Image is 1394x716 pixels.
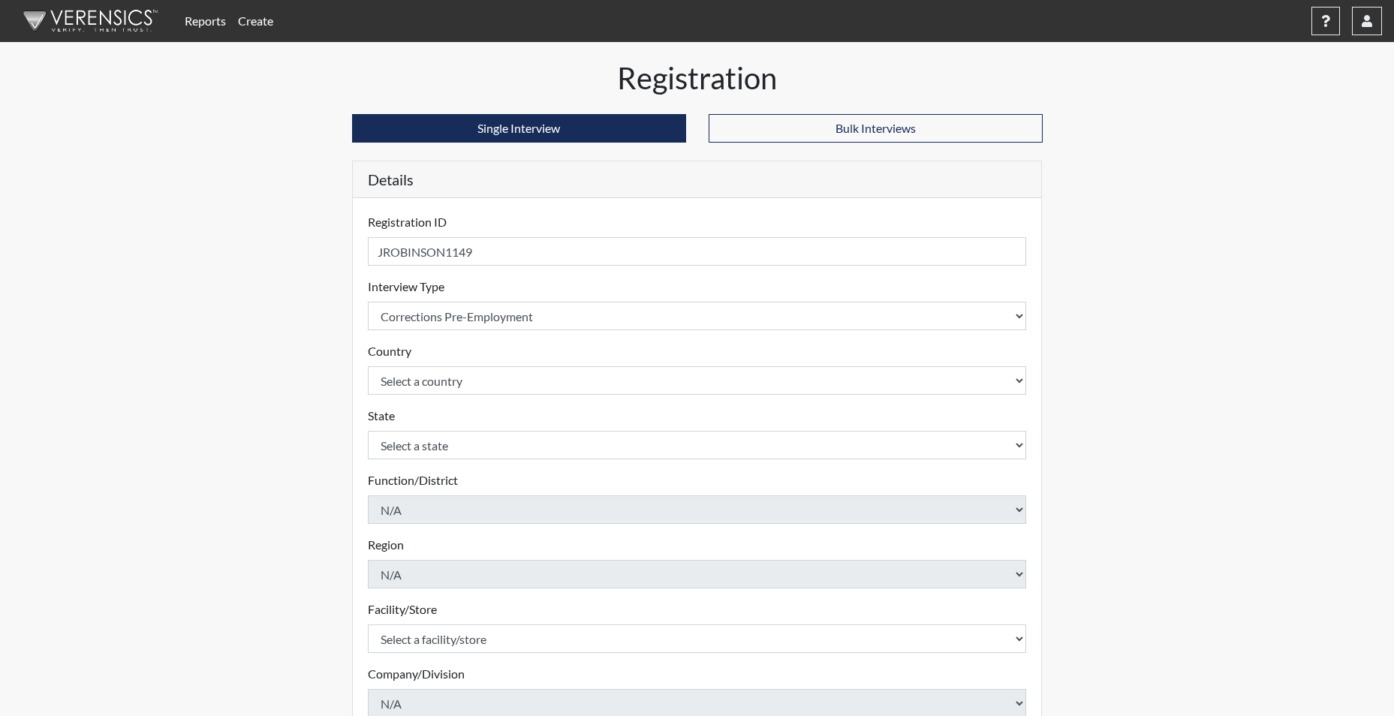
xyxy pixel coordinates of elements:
label: Registration ID [368,213,447,231]
button: Single Interview [352,114,686,143]
label: Country [368,342,411,360]
label: Facility/Store [368,600,437,618]
input: Insert a Registration ID, which needs to be a unique alphanumeric value for each interviewee [368,237,1027,266]
label: Company/Division [368,665,465,683]
button: Bulk Interviews [709,114,1043,143]
h1: Registration [352,60,1043,96]
a: Create [232,6,279,36]
label: State [368,407,395,425]
label: Region [368,536,404,554]
h5: Details [353,161,1042,198]
a: Reports [179,6,232,36]
label: Function/District [368,471,458,489]
label: Interview Type [368,278,444,296]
